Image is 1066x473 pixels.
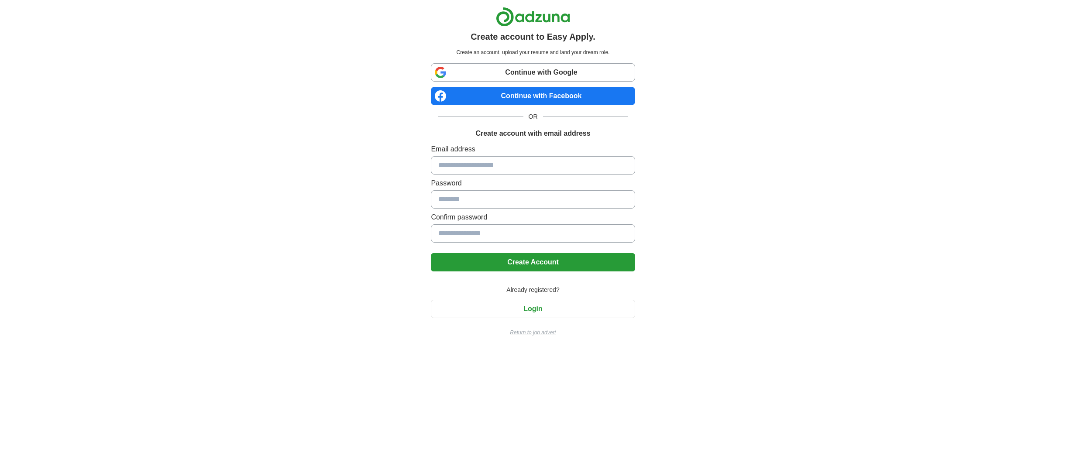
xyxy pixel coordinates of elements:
p: Create an account, upload your resume and land your dream role. [433,48,633,56]
span: Already registered? [501,285,564,295]
h1: Create account to Easy Apply. [471,30,595,43]
button: Create Account [431,253,635,271]
label: Email address [431,144,635,154]
label: Confirm password [431,212,635,223]
img: Adzuna logo [496,7,570,27]
h1: Create account with email address [475,128,590,139]
a: Continue with Google [431,63,635,82]
a: Continue with Facebook [431,87,635,105]
a: Login [431,305,635,312]
label: Password [431,178,635,189]
span: OR [523,112,543,121]
a: Return to job advert [431,329,635,336]
button: Login [431,300,635,318]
